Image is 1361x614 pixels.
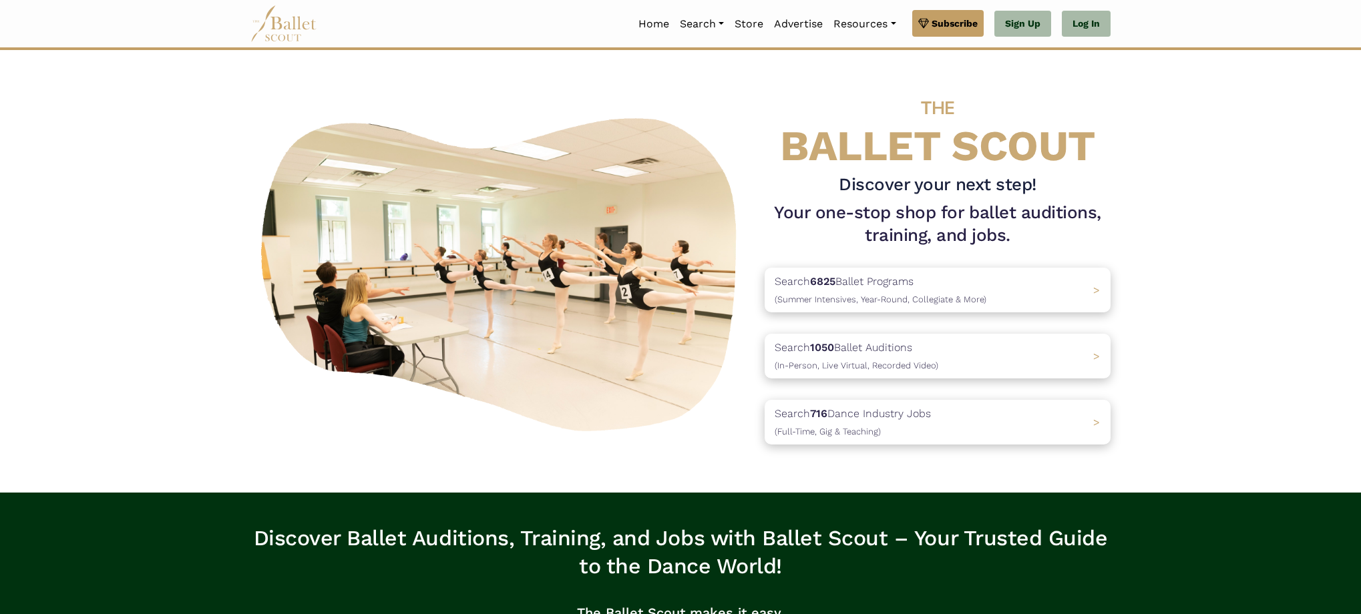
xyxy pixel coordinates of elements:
span: (In-Person, Live Virtual, Recorded Video) [775,360,938,370]
span: > [1093,284,1100,296]
a: Search [674,10,729,38]
h4: BALLET SCOUT [765,77,1111,168]
a: Log In [1062,11,1111,37]
b: 716 [810,407,827,420]
a: Advertise [769,10,828,38]
b: 1050 [810,341,834,354]
p: Search Dance Industry Jobs [775,405,931,439]
a: Store [729,10,769,38]
h3: Discover Ballet Auditions, Training, and Jobs with Ballet Scout – Your Trusted Guide to the Dance... [250,525,1111,580]
a: Subscribe [912,10,984,37]
p: Search Ballet Auditions [775,339,938,373]
b: 6825 [810,275,835,288]
img: gem.svg [918,16,929,31]
span: (Summer Intensives, Year-Round, Collegiate & More) [775,294,986,304]
a: Home [633,10,674,38]
a: Search1050Ballet Auditions(In-Person, Live Virtual, Recorded Video) > [765,334,1111,378]
span: > [1093,350,1100,362]
span: THE [921,97,954,119]
p: Search Ballet Programs [775,273,986,307]
h3: Discover your next step! [765,174,1111,196]
span: (Full-Time, Gig & Teaching) [775,426,881,436]
span: Subscribe [932,16,978,31]
a: Sign Up [994,11,1051,37]
a: Search716Dance Industry Jobs(Full-Time, Gig & Teaching) > [765,400,1111,444]
a: Search6825Ballet Programs(Summer Intensives, Year-Round, Collegiate & More)> [765,268,1111,312]
a: Resources [828,10,901,38]
span: > [1093,416,1100,428]
h1: Your one-stop shop for ballet auditions, training, and jobs. [765,202,1111,247]
img: A group of ballerinas talking to each other in a ballet studio [250,103,754,439]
